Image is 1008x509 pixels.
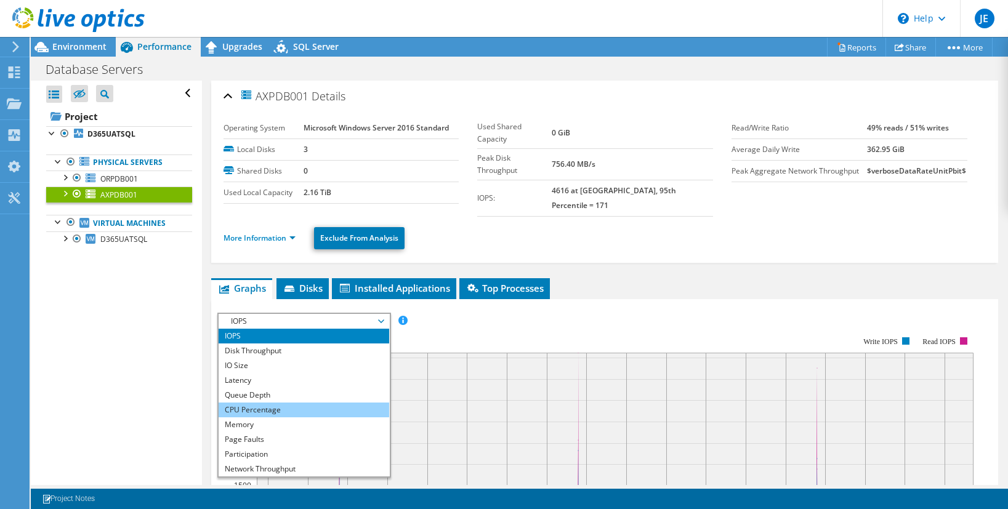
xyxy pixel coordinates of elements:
[46,170,192,186] a: ORPDB001
[935,38,993,57] a: More
[225,314,383,329] span: IOPS
[46,231,192,247] a: D365UATSQL
[732,165,867,177] label: Peak Aggregate Network Throughput
[46,186,192,202] a: AXPDB001
[100,234,147,244] span: D365UATSQL
[219,343,389,358] li: Disk Throughput
[314,227,405,249] a: Exclude From Analysis
[46,106,192,126] a: Project
[283,282,323,294] span: Disks
[219,432,389,447] li: Page Faults
[137,41,192,52] span: Performance
[552,127,570,138] b: 0 GiB
[219,462,389,476] li: Network Throughput
[222,41,262,52] span: Upgrades
[224,186,304,199] label: Used Local Capacity
[100,174,138,184] span: ORPDB001
[867,166,966,176] b: $verboseDataRateUnitPbit$
[338,282,450,294] span: Installed Applications
[46,126,192,142] a: D365UATSQL
[477,121,552,145] label: Used Shared Capacity
[552,185,676,210] b: 4616 at [GEOGRAPHIC_DATA], 95th Percentile = 171
[219,329,389,343] li: IOPS
[867,144,905,154] b: 362.95 GiB
[898,13,909,24] svg: \n
[224,122,304,134] label: Operating System
[466,282,544,294] span: Top Processes
[87,129,135,139] b: D365UATSQL
[922,337,956,346] text: Read IOPS
[240,89,308,103] span: AXPDB001
[219,447,389,462] li: Participation
[100,190,137,200] span: AXPDB001
[219,417,389,432] li: Memory
[234,480,251,491] text: 1500
[477,152,552,177] label: Peak Disk Throughput
[40,63,162,76] h1: Database Servers
[827,38,886,57] a: Reports
[224,143,304,156] label: Local Disks
[304,166,308,176] b: 0
[732,143,867,156] label: Average Daily Write
[46,154,192,170] a: Physical Servers
[293,41,339,52] span: SQL Server
[33,491,103,507] a: Project Notes
[217,282,266,294] span: Graphs
[867,122,949,133] b: 49% reads / 51% writes
[304,187,331,198] b: 2.16 TiB
[219,388,389,403] li: Queue Depth
[552,159,595,169] b: 756.40 MB/s
[732,122,867,134] label: Read/Write Ratio
[304,144,308,154] b: 3
[477,192,552,204] label: IOPS:
[224,233,296,243] a: More Information
[219,373,389,388] li: Latency
[52,41,107,52] span: Environment
[46,215,192,231] a: Virtual Machines
[304,122,449,133] b: Microsoft Windows Server 2016 Standard
[219,358,389,373] li: IO Size
[975,9,994,28] span: JE
[885,38,936,57] a: Share
[312,89,345,103] span: Details
[863,337,898,346] text: Write IOPS
[219,403,389,417] li: CPU Percentage
[224,165,304,177] label: Shared Disks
